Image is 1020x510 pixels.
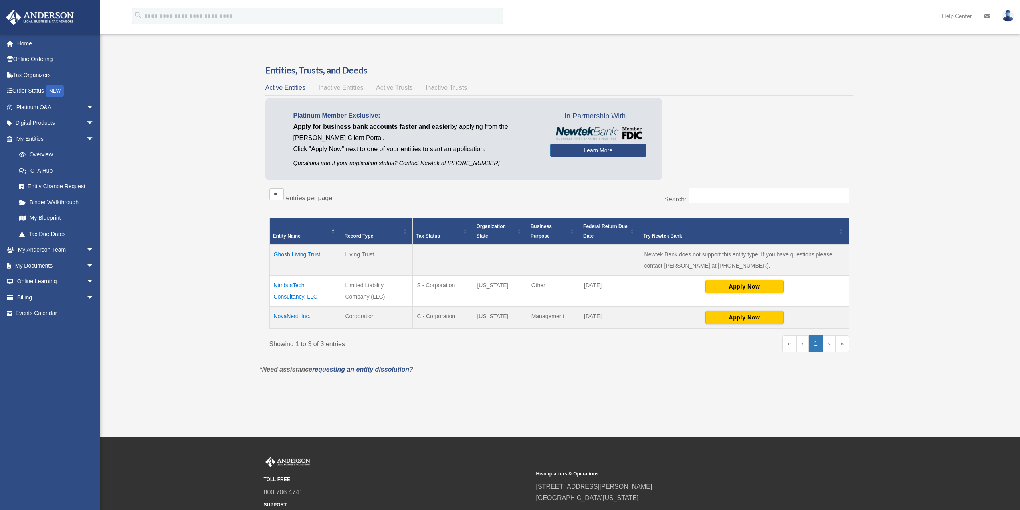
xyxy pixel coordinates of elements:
small: SUPPORT [264,501,531,509]
img: User Pic [1002,10,1014,22]
em: *Need assistance ? [260,366,413,373]
span: Federal Return Due Date [583,224,628,239]
a: My Documentsarrow_drop_down [6,258,106,274]
a: Home [6,35,106,51]
a: 1 [809,335,823,352]
div: Showing 1 to 3 of 3 entries [269,335,553,350]
a: menu [108,14,118,21]
a: Learn More [550,144,646,157]
div: Try Newtek Bank [644,231,837,241]
span: arrow_drop_down [86,274,102,290]
img: NewtekBankLogoSM.png [554,127,642,140]
a: Previous [796,335,809,352]
a: [STREET_ADDRESS][PERSON_NAME] [536,483,652,490]
td: Management [527,306,580,329]
a: Online Learningarrow_drop_down [6,274,106,290]
a: First [782,335,796,352]
th: Try Newtek Bank : Activate to sort [640,218,849,244]
th: Federal Return Due Date: Activate to sort [580,218,640,244]
a: Next [823,335,835,352]
span: Entity Name [273,233,301,239]
i: menu [108,11,118,21]
p: Platinum Member Exclusive: [293,110,538,121]
i: search [134,11,143,20]
a: Digital Productsarrow_drop_down [6,115,106,131]
td: [US_STATE] [473,306,527,329]
a: Platinum Q&Aarrow_drop_down [6,99,106,115]
span: arrow_drop_down [86,242,102,258]
p: by applying from the [PERSON_NAME] Client Portal. [293,121,538,144]
a: 800.706.4741 [264,489,303,496]
td: [DATE] [580,275,640,306]
a: [GEOGRAPHIC_DATA][US_STATE] [536,494,639,501]
td: C - Corporation [413,306,473,329]
label: Search: [664,196,686,203]
a: Order StatusNEW [6,83,106,100]
span: arrow_drop_down [86,115,102,132]
h3: Entities, Trusts, and Deeds [265,64,853,77]
td: NimbusTech Consultancy, LLC [269,275,341,306]
span: Tax Status [416,233,440,239]
label: entries per page [286,195,333,201]
a: My Entitiesarrow_drop_down [6,131,102,147]
a: My Blueprint [11,210,102,226]
span: arrow_drop_down [86,289,102,306]
a: requesting an entity dissolution [312,366,409,373]
a: Entity Change Request [11,179,102,195]
td: [US_STATE] [473,275,527,306]
div: NEW [46,85,64,97]
a: Billingarrow_drop_down [6,289,106,305]
td: Ghosh Living Trust [269,244,341,276]
td: Newtek Bank does not support this entity type. If you have questions please contact [PERSON_NAME]... [640,244,849,276]
td: Limited Liability Company (LLC) [341,275,413,306]
a: Tax Organizers [6,67,106,83]
span: Inactive Trusts [426,84,467,91]
a: Last [835,335,849,352]
p: Questions about your application status? Contact Newtek at [PHONE_NUMBER] [293,158,538,168]
img: Anderson Advisors Platinum Portal [4,10,76,25]
span: Apply for business bank accounts faster and easier [293,123,450,130]
th: Record Type: Activate to sort [341,218,413,244]
span: Record Type [345,233,374,239]
a: My Anderson Teamarrow_drop_down [6,242,106,258]
a: CTA Hub [11,163,102,179]
small: TOLL FREE [264,475,531,484]
span: Organization State [476,224,505,239]
span: Active Entities [265,84,305,91]
th: Tax Status: Activate to sort [413,218,473,244]
td: Living Trust [341,244,413,276]
span: In Partnership With... [550,110,646,123]
span: arrow_drop_down [86,131,102,147]
span: Business Purpose [531,224,552,239]
td: S - Corporation [413,275,473,306]
span: Inactive Entities [318,84,363,91]
button: Apply Now [705,280,784,293]
td: [DATE] [580,306,640,329]
p: Click "Apply Now" next to one of your entities to start an application. [293,144,538,155]
span: Active Trusts [376,84,413,91]
small: Headquarters & Operations [536,470,803,478]
td: NovaNest, Inc. [269,306,341,329]
button: Apply Now [705,311,784,324]
th: Organization State: Activate to sort [473,218,527,244]
span: arrow_drop_down [86,99,102,116]
a: Tax Due Dates [11,226,102,242]
a: Online Ordering [6,51,106,67]
a: Binder Walkthrough [11,194,102,210]
td: Other [527,275,580,306]
a: Overview [11,147,98,163]
img: Anderson Advisors Platinum Portal [264,457,312,467]
span: arrow_drop_down [86,258,102,274]
th: Entity Name: Activate to invert sorting [269,218,341,244]
td: Corporation [341,306,413,329]
th: Business Purpose: Activate to sort [527,218,580,244]
a: Events Calendar [6,305,106,321]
